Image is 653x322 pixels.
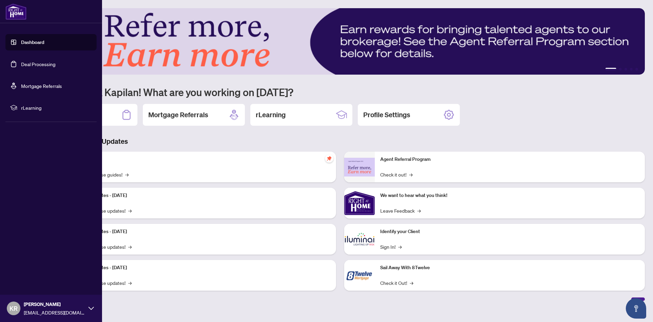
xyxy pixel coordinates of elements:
p: Identify your Client [380,228,639,235]
span: [PERSON_NAME] [24,301,85,308]
button: Open asap [626,298,646,319]
button: 2 [619,68,622,71]
button: 3 [624,68,627,71]
span: rLearning [21,104,92,111]
button: 4 [630,68,633,71]
img: logo [5,3,27,20]
a: Sign In!→ [380,243,402,250]
span: → [128,279,132,287]
button: 1 [605,68,616,71]
span: → [125,171,129,178]
a: Leave Feedback→ [380,207,421,214]
h3: Brokerage & Industry Updates [35,137,645,146]
span: → [128,207,132,214]
h1: Welcome back Kapilan! What are you working on [DATE]? [35,86,645,98]
span: → [128,243,132,250]
a: Dashboard [21,39,44,45]
p: Sail Away With 8Twelve [380,264,639,272]
p: Agent Referral Program [380,156,639,163]
span: pushpin [325,154,333,163]
a: Mortgage Referrals [21,83,62,89]
button: 5 [635,68,638,71]
img: Agent Referral Program [344,158,375,177]
p: Platform Updates - [DATE] [71,192,331,199]
span: → [398,243,402,250]
h2: rLearning [256,110,286,120]
span: [EMAIL_ADDRESS][DOMAIN_NAME] [24,309,85,316]
a: Check it Out!→ [380,279,413,287]
h2: Profile Settings [363,110,410,120]
span: → [417,207,421,214]
a: Deal Processing [21,61,55,67]
p: Platform Updates - [DATE] [71,228,331,235]
p: We want to hear what you think! [380,192,639,199]
img: Slide 0 [35,8,645,75]
h2: Mortgage Referrals [148,110,208,120]
img: Identify your Client [344,224,375,255]
p: Self-Help [71,156,331,163]
span: → [410,279,413,287]
img: Sail Away With 8Twelve [344,260,375,291]
a: Check it out!→ [380,171,413,178]
img: We want to hear what you think! [344,188,375,218]
p: Platform Updates - [DATE] [71,264,331,272]
span: → [409,171,413,178]
span: KR [10,304,18,313]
